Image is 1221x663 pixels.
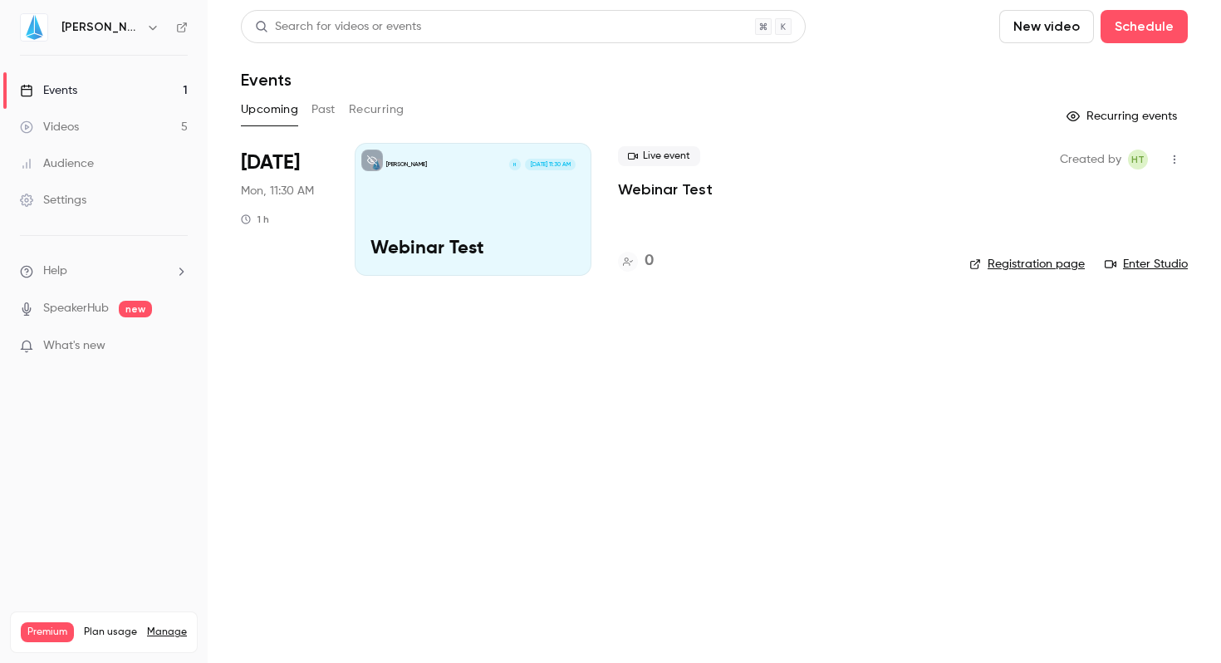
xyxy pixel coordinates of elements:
h1: Events [241,70,292,90]
button: Recurring [349,96,405,123]
span: Plan usage [84,626,137,639]
span: Help [43,263,67,280]
span: new [119,301,152,317]
a: SpeakerHub [43,300,109,317]
li: help-dropdown-opener [20,263,188,280]
button: Schedule [1101,10,1188,43]
p: [PERSON_NAME] [386,160,427,169]
span: [DATE] 11:30 AM [525,159,575,170]
h4: 0 [645,250,654,273]
a: Manage [147,626,187,639]
span: Mon, 11:30 AM [241,183,314,199]
div: Settings [20,192,86,209]
a: Webinar Test[PERSON_NAME]H[DATE] 11:30 AMWebinar Test [355,143,591,276]
span: Hugo Tauzin [1128,150,1148,169]
button: Upcoming [241,96,298,123]
h6: [PERSON_NAME] [61,19,140,36]
span: Live event [618,146,700,166]
a: Enter Studio [1105,256,1188,273]
span: [DATE] [241,150,300,176]
p: Webinar Test [370,238,576,260]
div: Events [20,82,77,99]
button: Recurring events [1059,103,1188,130]
a: Webinar Test [618,179,713,199]
span: Created by [1060,150,1121,169]
span: HT [1131,150,1145,169]
div: Videos [20,119,79,135]
a: 0 [618,250,654,273]
button: Past [311,96,336,123]
button: New video [999,10,1094,43]
span: What's new [43,337,105,355]
div: Search for videos or events [255,18,421,36]
a: Registration page [969,256,1085,273]
span: Premium [21,622,74,642]
iframe: Noticeable Trigger [168,339,188,354]
div: H [508,158,522,171]
div: Audience [20,155,94,172]
img: JIN [21,14,47,41]
div: 1 h [241,213,269,226]
div: Oct 20 Mon, 11:30 AM (Europe/Paris) [241,143,328,276]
